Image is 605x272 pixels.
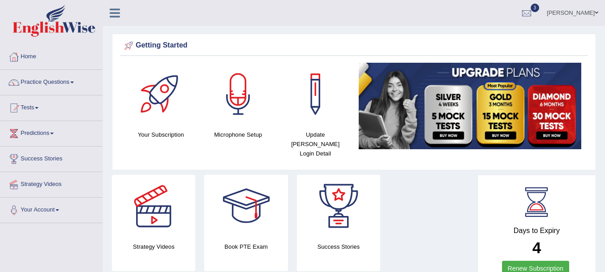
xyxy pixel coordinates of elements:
b: 4 [532,239,541,256]
h4: Days to Expiry [488,227,586,235]
h4: Update [PERSON_NAME] Login Detail [281,130,350,158]
h4: Strategy Videos [112,242,195,251]
h4: Microphone Setup [204,130,273,139]
a: Practice Questions [0,70,103,92]
h4: Your Subscription [127,130,195,139]
div: Getting Started [122,39,586,52]
a: Success Stories [0,147,103,169]
img: small5.jpg [359,63,582,149]
h4: Book PTE Exam [204,242,287,251]
span: 3 [531,4,540,12]
a: Your Account [0,198,103,220]
a: Home [0,44,103,67]
a: Strategy Videos [0,172,103,194]
a: Predictions [0,121,103,143]
a: Tests [0,95,103,118]
h4: Success Stories [297,242,380,251]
